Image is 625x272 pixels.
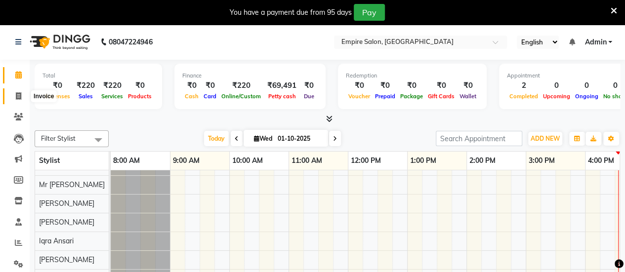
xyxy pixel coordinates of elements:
span: [PERSON_NAME] [39,199,94,208]
div: ₹0 [182,80,201,91]
div: ₹0 [373,80,398,91]
div: Invoice [31,90,56,102]
span: Services [99,93,125,100]
span: Due [301,93,317,100]
span: Mr [PERSON_NAME] [39,180,105,189]
span: Upcoming [541,93,573,100]
a: 2:00 PM [467,154,498,168]
span: Package [398,93,425,100]
a: 11:00 AM [289,154,325,168]
a: 10:00 AM [230,154,265,168]
span: Filter Stylist [41,134,76,142]
span: Sales [76,93,95,100]
span: Card [201,93,219,100]
div: ₹0 [201,80,219,91]
div: ₹0 [300,80,318,91]
input: 2025-10-01 [275,131,324,146]
div: Total [42,72,154,80]
div: 0 [541,80,573,91]
div: ₹0 [425,80,457,91]
span: Cash [182,93,201,100]
span: Voucher [346,93,373,100]
span: Online/Custom [219,93,263,100]
div: ₹0 [457,80,479,91]
span: Iqra Ansari [39,236,74,245]
span: Stylist [39,156,60,165]
span: Prepaid [373,93,398,100]
a: 12:00 PM [348,154,383,168]
span: Admin [584,37,606,47]
span: Completed [507,93,541,100]
span: Gift Cards [425,93,457,100]
div: Redemption [346,72,479,80]
a: 1:00 PM [408,154,439,168]
span: [PERSON_NAME] [39,218,94,227]
div: ₹0 [125,80,154,91]
span: Wed [251,135,275,142]
span: [PERSON_NAME] [39,255,94,264]
span: Products [125,93,154,100]
a: 3:00 PM [526,154,557,168]
div: Finance [182,72,318,80]
div: ₹220 [99,80,125,91]
span: Wallet [457,93,479,100]
div: ₹69,491 [263,80,300,91]
button: Pay [354,4,385,21]
a: 9:00 AM [170,154,202,168]
div: ₹0 [346,80,373,91]
span: Ongoing [573,93,601,100]
a: 4:00 PM [585,154,617,168]
span: Today [204,131,229,146]
div: You have a payment due from 95 days [230,7,352,18]
b: 08047224946 [109,28,152,56]
input: Search Appointment [436,131,522,146]
button: ADD NEW [528,132,562,146]
div: ₹0 [42,80,73,91]
div: ₹220 [73,80,99,91]
div: 2 [507,80,541,91]
div: ₹0 [398,80,425,91]
span: ADD NEW [531,135,560,142]
span: Petty cash [266,93,298,100]
a: 8:00 AM [111,154,142,168]
div: ₹220 [219,80,263,91]
img: logo [25,28,93,56]
div: 0 [573,80,601,91]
